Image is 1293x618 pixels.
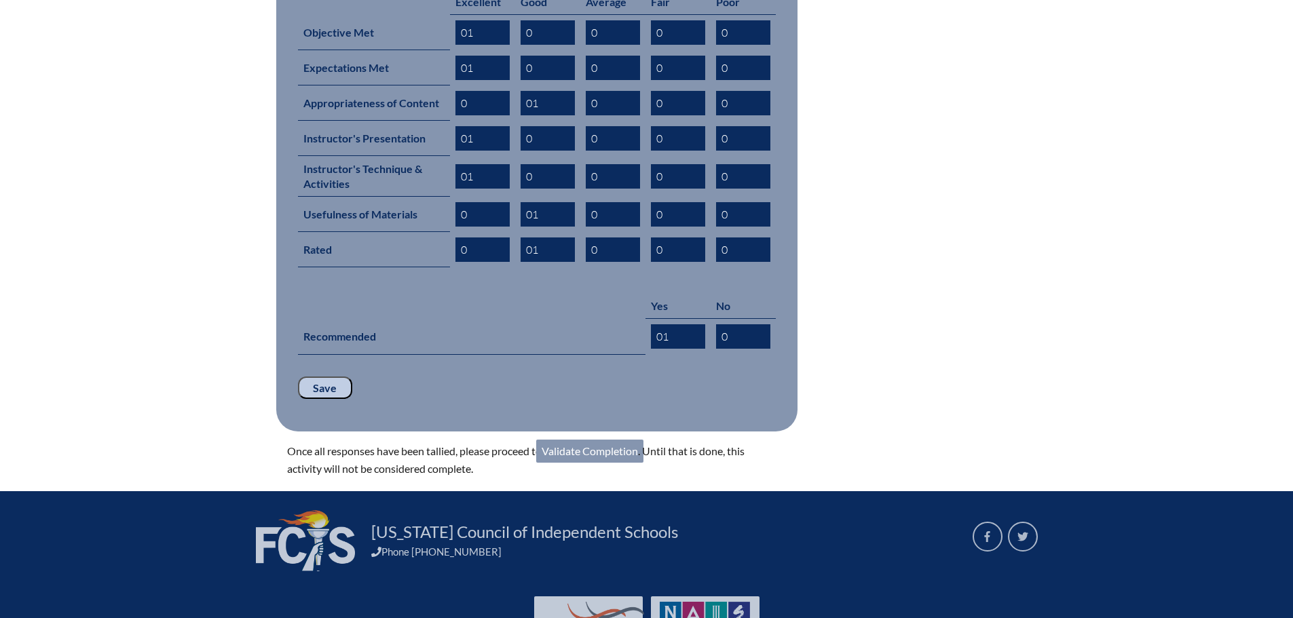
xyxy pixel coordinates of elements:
a: Validate Completion [536,440,643,463]
div: Phone [PHONE_NUMBER] [371,545,956,558]
th: Instructor's Presentation [298,121,450,156]
th: Expectations Met [298,50,450,85]
p: Once all responses have been tallied, please proceed to . Until that is done, this activity will ... [287,442,765,478]
th: Rated [298,232,450,267]
th: Objective Met [298,14,450,50]
a: [US_STATE] Council of Independent Schools [366,521,683,543]
th: Usefulness of Materials [298,197,450,232]
img: FCIS_logo_white [256,510,355,571]
th: Yes [645,293,711,319]
th: Instructor's Technique & Activities [298,156,450,197]
input: Save [298,376,352,400]
th: Recommended [298,319,645,355]
th: Appropriateness of Content [298,85,450,121]
th: No [711,293,776,319]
